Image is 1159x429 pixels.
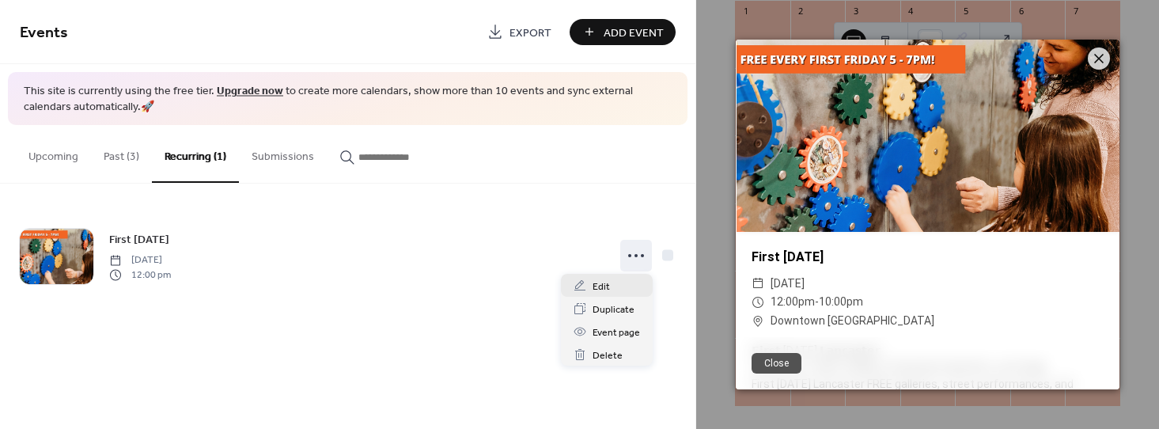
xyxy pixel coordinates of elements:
button: Recurring (1) [152,125,239,183]
span: Events [20,17,68,48]
button: Close [752,353,801,374]
span: [DATE] [109,253,171,268]
span: 10:00pm [819,295,863,308]
span: Delete [593,347,623,364]
span: Duplicate [593,302,634,318]
span: - [815,295,819,308]
div: ​ [752,312,764,331]
button: Submissions [239,125,327,181]
button: Past (3) [91,125,152,181]
button: Add Event [570,19,676,45]
span: Export [509,25,551,41]
div: ​ [752,293,764,312]
span: [DATE] [771,275,805,294]
a: Upgrade now [217,81,283,102]
div: First [DATE] [736,248,1119,267]
span: 12:00 pm [109,268,171,282]
span: This site is currently using the free tier. to create more calendars, show more than 10 events an... [24,84,672,115]
div: ​ [752,275,764,294]
span: Downtown [GEOGRAPHIC_DATA] [771,312,934,331]
span: Add Event [604,25,664,41]
a: Export [475,19,563,45]
span: First [DATE] [109,232,169,249]
span: Event page [593,325,640,341]
a: First [DATE] [109,230,169,249]
span: 12:00pm [771,295,815,308]
span: Edit [593,279,610,295]
button: Upcoming [16,125,91,181]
